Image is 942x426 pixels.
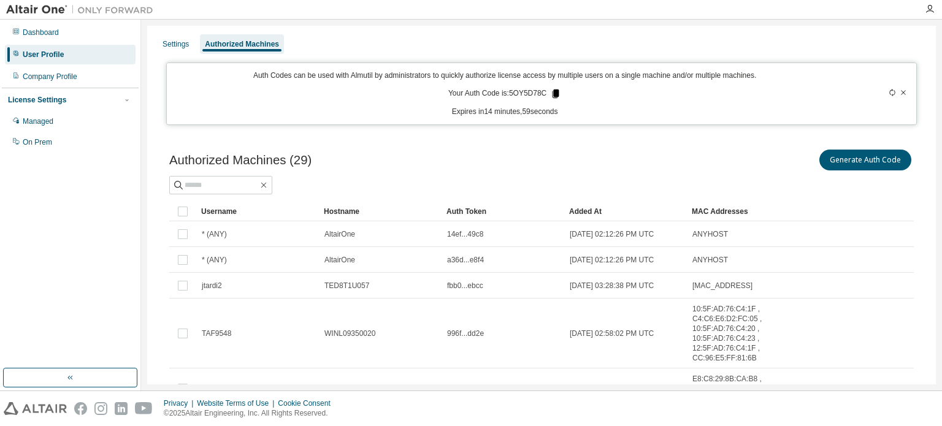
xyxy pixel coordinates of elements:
div: MAC Addresses [692,202,779,221]
img: facebook.svg [74,402,87,415]
button: Generate Auth Code [819,150,911,170]
img: Altair One [6,4,159,16]
span: ANYHOST [692,255,728,265]
span: [MAC_ADDRESS] [692,281,752,291]
div: Privacy [164,398,197,408]
p: Auth Codes can be used with Almutil by administrators to quickly authorize license access by mult... [174,70,835,81]
span: [DATE] 02:58:02 PM UTC [570,329,654,338]
span: jtardi2 [202,281,222,291]
span: WINL09502499 [324,384,375,394]
span: AltairOne [324,229,355,239]
span: 10:5F:AD:76:C4:1F , C4:C6:E6:D2:FC:05 , 10:5F:AD:76:C4:20 , 10:5F:AD:76:C4:23 , 12:5F:AD:76:C4:1F... [692,304,778,363]
span: TED8T1U057 [324,281,369,291]
p: Expires in 14 minutes, 59 seconds [174,107,835,117]
div: Website Terms of Use [197,398,278,408]
div: User Profile [23,50,64,59]
div: Authorized Machines [205,39,279,49]
span: [DATE] 03:28:38 PM UTC [570,281,654,291]
span: 14ef...49c8 [447,229,483,239]
span: [DATE] 02:12:26 PM UTC [570,229,654,239]
span: ANYHOST [692,229,728,239]
img: altair_logo.svg [4,402,67,415]
div: Dashboard [23,28,59,37]
span: [DATE] 02:12:26 PM UTC [570,255,654,265]
div: Added At [569,202,682,221]
span: d35f...ada7 [447,384,484,394]
span: * (ANY) [202,255,227,265]
div: Username [201,202,314,221]
div: Auth Token [446,202,559,221]
span: SBolduc [202,384,229,394]
span: * (ANY) [202,229,227,239]
span: AltairOne [324,255,355,265]
div: Managed [23,116,53,126]
img: youtube.svg [135,402,153,415]
div: Cookie Consent [278,398,337,408]
div: Hostname [324,202,437,221]
img: linkedin.svg [115,402,128,415]
span: 996f...dd2e [447,329,484,338]
span: [DATE] 12:54:10 PM UTC [570,384,654,394]
span: WINL09350020 [324,329,375,338]
img: instagram.svg [94,402,107,415]
span: TAF9548 [202,329,231,338]
div: Company Profile [23,72,77,82]
span: a36d...e8f4 [447,255,484,265]
p: © 2025 Altair Engineering, Inc. All Rights Reserved. [164,408,338,419]
div: Settings [163,39,189,49]
span: Authorized Machines (29) [169,153,312,167]
span: fbb0...ebcc [447,281,483,291]
span: E8:C8:29:8B:CA:B8 , E8:C8:29:8B:CA:BC , FC:5C:EE:8B:26:57 [692,374,778,403]
div: License Settings [8,95,66,105]
div: On Prem [23,137,52,147]
p: Your Auth Code is: 5OY5D78C [448,88,561,99]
